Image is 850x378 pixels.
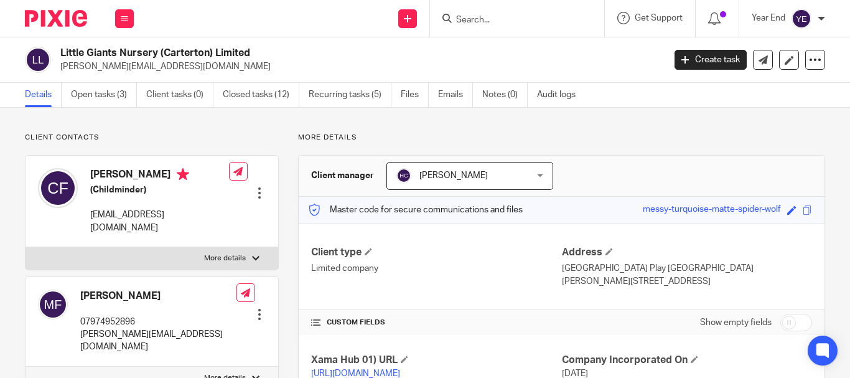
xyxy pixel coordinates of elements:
[308,204,523,216] p: Master code for secure communications and files
[562,246,812,259] h4: Address
[60,60,656,73] p: [PERSON_NAME][EMAIL_ADDRESS][DOMAIN_NAME]
[80,290,236,303] h4: [PERSON_NAME]
[90,209,229,234] p: [EMAIL_ADDRESS][DOMAIN_NAME]
[438,83,473,107] a: Emails
[25,47,51,73] img: svg%3E
[38,168,78,208] img: svg%3E
[537,83,585,107] a: Audit logs
[635,14,683,22] span: Get Support
[309,83,391,107] a: Recurring tasks (5)
[311,246,561,259] h4: Client type
[177,168,189,181] i: Primary
[311,318,561,328] h4: CUSTOM FIELDS
[419,171,488,180] span: [PERSON_NAME]
[311,369,400,378] a: [URL][DOMAIN_NAME]
[90,184,229,196] h5: (Childminder)
[752,12,785,24] p: Year End
[80,328,236,354] p: [PERSON_NAME][EMAIL_ADDRESS][DOMAIN_NAME]
[562,275,812,288] p: [PERSON_NAME][STREET_ADDRESS]
[80,316,236,328] p: 07974952896
[562,369,588,378] span: [DATE]
[700,316,772,329] label: Show empty fields
[60,47,537,60] h2: Little Giants Nursery (Carterton) Limited
[396,168,411,183] img: svg%3E
[675,50,747,70] a: Create task
[562,262,812,275] p: [GEOGRAPHIC_DATA] Play [GEOGRAPHIC_DATA]
[311,169,374,182] h3: Client manager
[482,83,528,107] a: Notes (0)
[643,203,781,217] div: messy-turquoise-matte-spider-wolf
[146,83,213,107] a: Client tasks (0)
[25,83,62,107] a: Details
[311,354,561,367] h4: Xama Hub 01) URL
[455,15,567,26] input: Search
[223,83,299,107] a: Closed tasks (12)
[204,253,246,263] p: More details
[401,83,429,107] a: Files
[25,10,87,27] img: Pixie
[792,9,811,29] img: svg%3E
[25,133,279,143] p: Client contacts
[562,354,812,367] h4: Company Incorporated On
[298,133,825,143] p: More details
[71,83,137,107] a: Open tasks (3)
[90,168,229,184] h4: [PERSON_NAME]
[311,262,561,275] p: Limited company
[38,290,68,319] img: svg%3E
